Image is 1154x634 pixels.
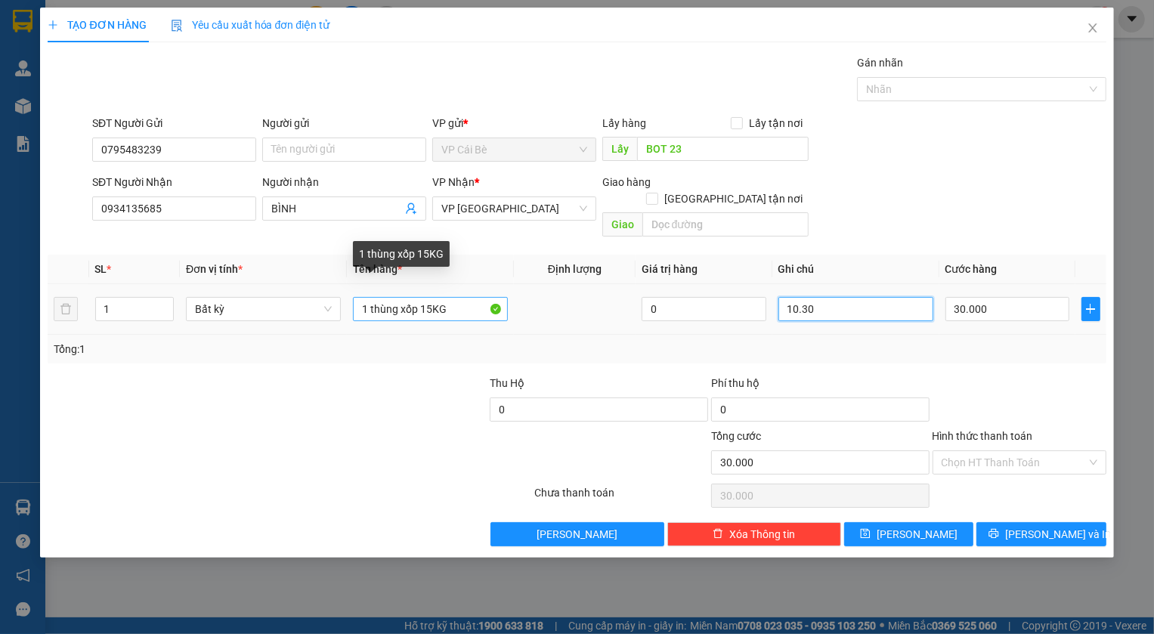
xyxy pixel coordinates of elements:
button: delete [54,297,78,321]
span: user-add [405,203,417,215]
div: Người nhận [262,174,426,190]
span: Giao [602,212,642,237]
div: VP gửi [432,115,596,131]
input: Dọc đường [642,212,809,237]
div: SĐT Người Nhận [92,174,256,190]
input: Dọc đường [637,137,809,161]
span: Lấy tận nơi [743,115,809,131]
span: printer [988,528,999,540]
div: Tổng: 1 [54,341,446,357]
div: Chưa thanh toán [533,484,710,511]
span: [GEOGRAPHIC_DATA] tận nơi [658,190,809,207]
button: plus [1081,297,1100,321]
button: save[PERSON_NAME] [844,522,974,546]
span: Lấy hàng [602,117,646,129]
label: Hình thức thanh toán [933,430,1033,442]
span: VP Sài Gòn [441,197,587,220]
span: Lấy [602,137,637,161]
input: Ghi Chú [778,297,933,321]
span: Giá trị hàng [642,263,698,275]
div: Người gửi [262,115,426,131]
span: save [860,528,871,540]
span: Giao hàng [602,176,651,188]
span: plus [48,20,58,30]
span: Định lượng [548,263,602,275]
span: [PERSON_NAME] [537,526,617,543]
span: Thu Hộ [490,377,524,389]
button: Close [1072,8,1114,50]
div: SĐT Người Gửi [92,115,256,131]
span: Cước hàng [945,263,998,275]
button: deleteXóa Thông tin [667,522,841,546]
span: Bất kỳ [195,298,332,320]
span: [PERSON_NAME] và In [1005,526,1111,543]
span: Yêu cầu xuất hóa đơn điện tử [171,19,330,31]
div: Phí thu hộ [711,375,930,397]
button: printer[PERSON_NAME] và In [976,522,1106,546]
input: VD: Bàn, Ghế [353,297,508,321]
span: TẠO ĐƠN HÀNG [48,19,146,31]
span: VP Cái Bè [441,138,587,161]
span: delete [713,528,723,540]
label: Gán nhãn [857,57,903,69]
th: Ghi chú [772,255,939,284]
span: Đơn vị tính [186,263,243,275]
span: Tổng cước [711,430,761,442]
img: icon [171,20,183,32]
div: 1 thùng xốp 15KG [353,241,450,267]
span: plus [1082,303,1099,315]
span: SL [95,263,107,275]
input: 0 [642,297,766,321]
span: VP Nhận [432,176,475,188]
button: [PERSON_NAME] [490,522,664,546]
span: close [1087,22,1099,34]
span: [PERSON_NAME] [877,526,958,543]
span: Xóa Thông tin [729,526,795,543]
